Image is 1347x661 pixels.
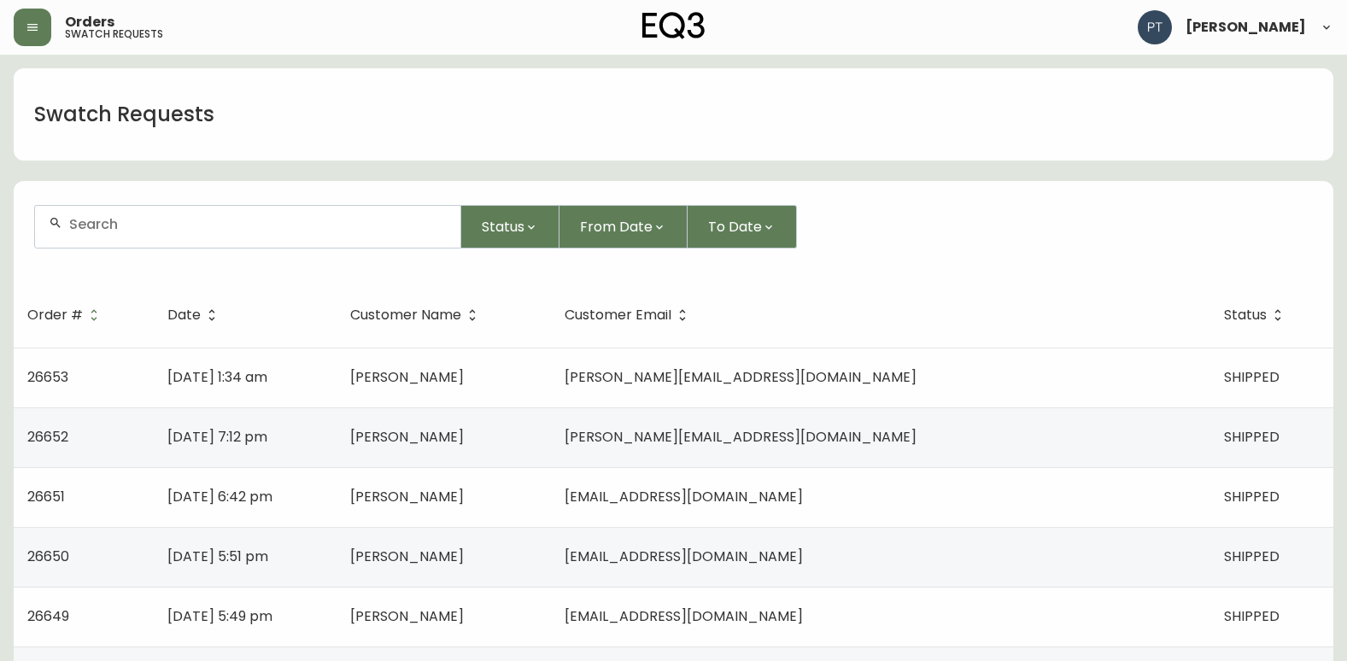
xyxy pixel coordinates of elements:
[1224,310,1267,320] span: Status
[565,367,917,387] span: [PERSON_NAME][EMAIL_ADDRESS][DOMAIN_NAME]
[167,310,201,320] span: Date
[350,606,464,626] span: [PERSON_NAME]
[482,216,524,237] span: Status
[167,427,267,447] span: [DATE] 7:12 pm
[27,606,69,626] span: 26649
[708,216,762,237] span: To Date
[167,307,223,323] span: Date
[1138,10,1172,44] img: 986dcd8e1aab7847125929f325458823
[688,205,797,249] button: To Date
[27,307,105,323] span: Order #
[565,307,694,323] span: Customer Email
[565,310,671,320] span: Customer Email
[461,205,559,249] button: Status
[65,29,163,39] h5: swatch requests
[27,427,68,447] span: 26652
[350,307,483,323] span: Customer Name
[167,547,268,566] span: [DATE] 5:51 pm
[559,205,688,249] button: From Date
[167,606,272,626] span: [DATE] 5:49 pm
[65,15,114,29] span: Orders
[167,487,272,506] span: [DATE] 6:42 pm
[350,367,464,387] span: [PERSON_NAME]
[167,367,267,387] span: [DATE] 1:34 am
[1186,20,1306,34] span: [PERSON_NAME]
[1224,547,1280,566] span: SHIPPED
[580,216,653,237] span: From Date
[350,547,464,566] span: [PERSON_NAME]
[1224,487,1280,506] span: SHIPPED
[350,427,464,447] span: [PERSON_NAME]
[350,487,464,506] span: [PERSON_NAME]
[27,487,65,506] span: 26651
[27,547,69,566] span: 26650
[565,547,803,566] span: [EMAIL_ADDRESS][DOMAIN_NAME]
[1224,606,1280,626] span: SHIPPED
[69,216,447,232] input: Search
[565,606,803,626] span: [EMAIL_ADDRESS][DOMAIN_NAME]
[565,487,803,506] span: [EMAIL_ADDRESS][DOMAIN_NAME]
[642,12,706,39] img: logo
[27,310,83,320] span: Order #
[1224,427,1280,447] span: SHIPPED
[350,310,461,320] span: Customer Name
[34,100,214,129] h1: Swatch Requests
[27,367,68,387] span: 26653
[1224,307,1289,323] span: Status
[1224,367,1280,387] span: SHIPPED
[565,427,917,447] span: [PERSON_NAME][EMAIL_ADDRESS][DOMAIN_NAME]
